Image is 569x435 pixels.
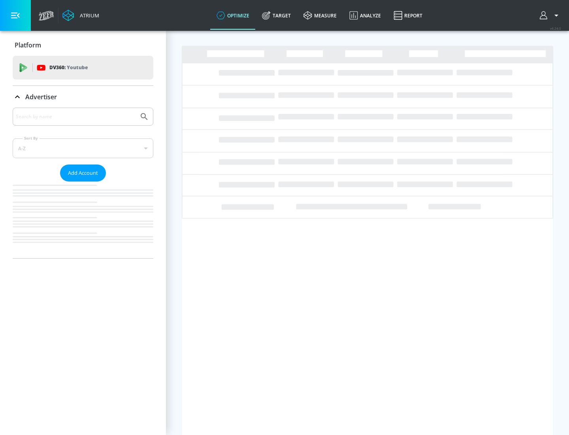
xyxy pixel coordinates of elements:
p: Platform [15,41,41,49]
button: Add Account [60,165,106,182]
a: measure [297,1,343,30]
a: optimize [210,1,256,30]
div: Advertiser [13,108,153,258]
p: Advertiser [25,93,57,101]
a: Atrium [62,9,99,21]
span: Add Account [68,168,98,178]
label: Sort By [23,136,40,141]
p: Youtube [67,63,88,72]
div: Advertiser [13,86,153,108]
a: Analyze [343,1,387,30]
a: Target [256,1,297,30]
div: A-Z [13,138,153,158]
input: Search by name [16,112,136,122]
span: v 4.24.0 [550,26,561,30]
div: Platform [13,34,153,56]
p: DV360: [49,63,88,72]
div: DV360: Youtube [13,56,153,79]
a: Report [387,1,429,30]
div: Atrium [77,12,99,19]
nav: list of Advertiser [13,182,153,258]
